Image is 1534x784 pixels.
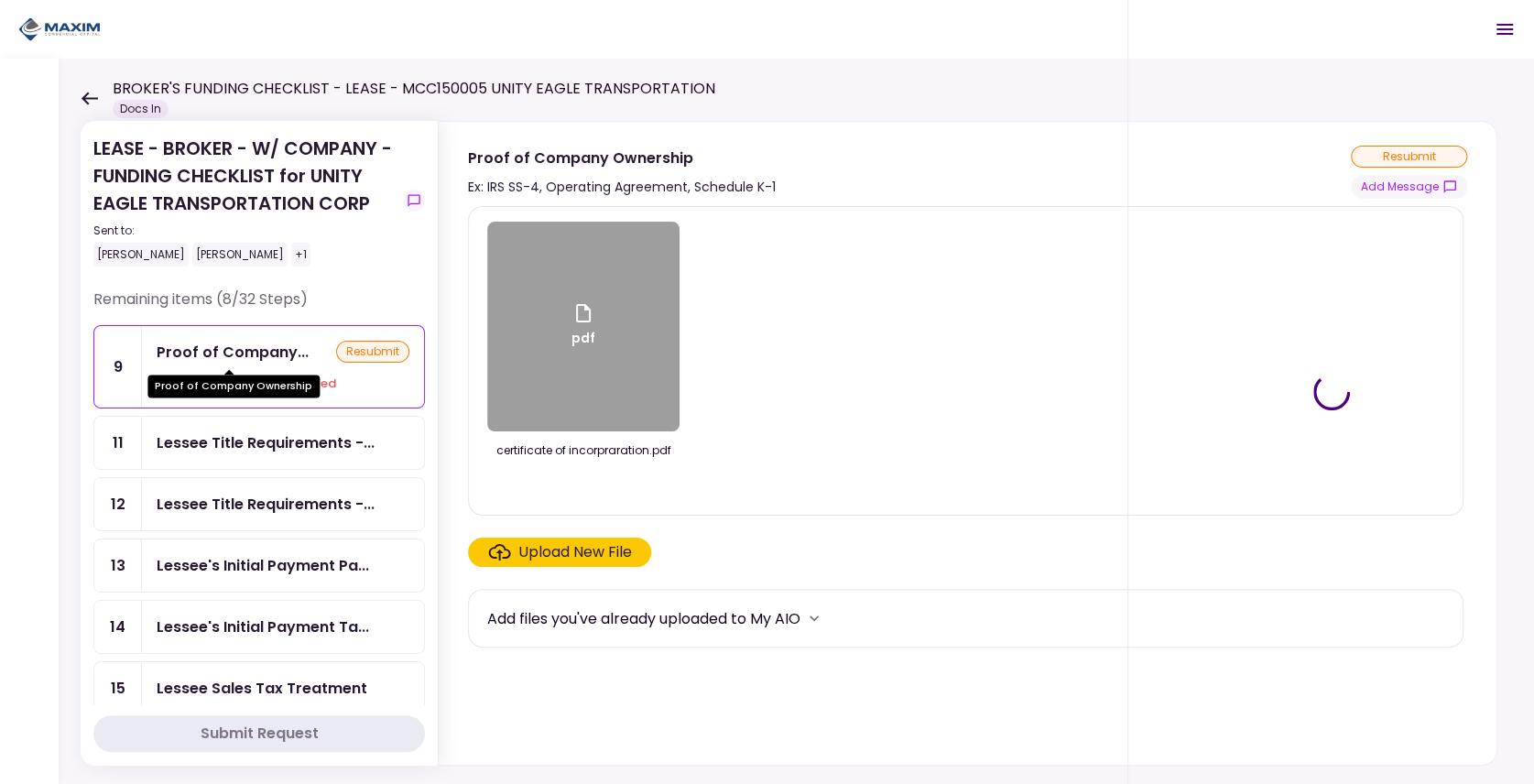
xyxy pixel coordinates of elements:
div: Submit Request [201,723,319,745]
div: pdf [571,302,595,352]
a: 13Lessee's Initial Payment Paid [93,539,425,593]
div: 12 [94,478,142,530]
div: certificate of incorpraration.pdf [487,442,680,459]
button: more [800,604,828,632]
a: 11Lessee Title Requirements - Proof of IRP or Exemption [93,416,425,470]
div: Add files you've already uploaded to My AIO [487,607,800,630]
div: Ex: IRS SS-4, Operating Agreement, Schedule K-1 [468,176,776,198]
a: 12Lessee Title Requirements - Other Requirements [93,477,425,531]
div: 15 [94,662,142,714]
div: resubmit [336,341,409,363]
div: 11 [94,417,142,469]
div: Proof of Company Ownership [147,375,320,397]
div: Lessee Title Requirements - Other Requirements [157,493,375,516]
div: [PERSON_NAME] [192,243,288,267]
div: Lessee Sales Tax Treatment [157,677,367,700]
a: 15Lessee Sales Tax Treatment [93,661,425,715]
div: 14 [94,601,142,653]
div: Proof of Company Ownership [157,341,309,364]
a: 14Lessee's Initial Payment Tax Paid [93,600,425,654]
div: Proof of Company Ownership [468,147,776,169]
div: Proof of Company OwnershipEx: IRS SS-4, Operating Agreement, Schedule K-1resubmitshow-messagespdf... [438,121,1497,766]
img: Partner icon [18,16,101,43]
div: 9 [94,326,142,408]
div: Remaining items (8/32 Steps) [93,289,425,325]
div: Sent to: [93,223,396,239]
button: show-messages [403,190,425,212]
div: Lessee Title Requirements - Proof of IRP or Exemption [157,431,375,454]
span: Click here to upload the required document [468,538,651,567]
div: Lessee's Initial Payment Tax Paid [157,615,369,638]
a: 9Proof of Company OwnershipresubmitYour file has been rejected [93,325,425,408]
button: Submit Request [93,715,425,752]
div: +1 [291,243,310,267]
div: Docs In [113,100,169,118]
div: [PERSON_NAME] [93,243,189,267]
div: 13 [94,539,142,592]
div: Upload New File [518,541,632,563]
h1: BROKER'S FUNDING CHECKLIST - LEASE - MCC150005 UNITY EAGLE TRANSPORTATION [113,78,715,100]
div: Lessee's Initial Payment Paid [157,554,369,577]
div: LEASE - BROKER - W/ COMPANY - FUNDING CHECKLIST for UNITY EAGLE TRANSPORTATION CORP [93,135,396,267]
